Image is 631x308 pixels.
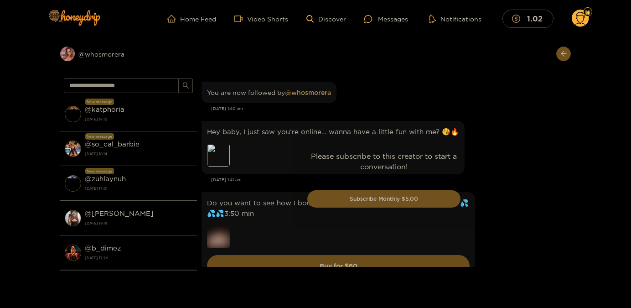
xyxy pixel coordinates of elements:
[307,151,460,172] p: Please subscribe to this creator to start a conversation!
[585,10,590,15] img: Fan Level
[65,175,81,192] img: conversation
[526,14,544,23] mark: 1.02
[85,168,114,174] div: New message
[85,209,154,217] strong: @ [PERSON_NAME]
[512,15,525,23] span: dollar
[65,106,81,122] img: conversation
[560,50,567,58] span: arrow-left
[167,15,216,23] a: Home Feed
[60,47,197,61] div: @whosmorera
[556,47,571,61] button: arrow-left
[85,184,192,193] strong: [DATE] 17:01
[234,15,247,23] span: video-camera
[65,141,81,157] img: conversation
[85,105,124,113] strong: @ katphoria
[307,190,460,208] button: Subscribe Monthly $5.00
[85,175,126,183] strong: @ zuhlaynuh
[234,15,288,23] a: Video Shorts
[306,15,346,23] a: Discover
[85,254,192,262] strong: [DATE] 17:26
[167,15,180,23] span: home
[178,78,193,93] button: search
[65,210,81,226] img: conversation
[182,82,189,90] span: search
[85,150,192,158] strong: [DATE] 18:14
[85,99,114,105] div: New message
[85,219,192,227] strong: [DATE] 19:18
[364,14,408,24] div: Messages
[426,14,484,23] button: Notifications
[502,10,553,27] button: 1.02
[65,245,81,261] img: conversation
[85,115,192,123] strong: [DATE] 18:15
[85,133,114,140] div: New message
[85,244,121,252] strong: @ b_dimez
[85,140,140,148] strong: @ so_cal_barbie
